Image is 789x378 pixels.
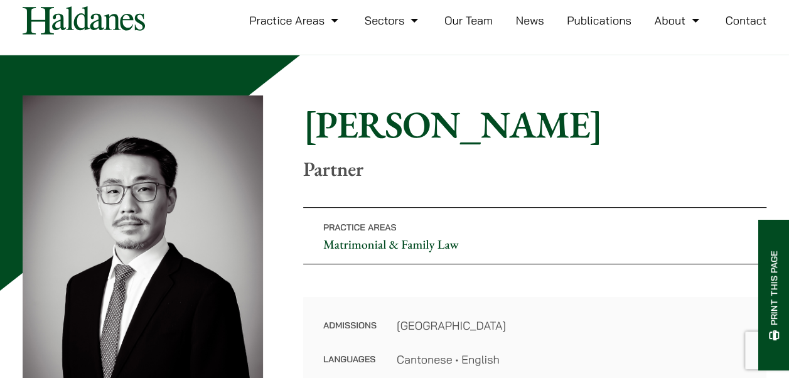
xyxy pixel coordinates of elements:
[516,13,544,28] a: News
[397,317,746,334] dd: [GEOGRAPHIC_DATA]
[323,317,377,351] dt: Admissions
[654,13,702,28] a: About
[323,222,397,233] span: Practice Areas
[444,13,493,28] a: Our Team
[323,351,377,368] dt: Languages
[397,351,746,368] dd: Cantonese • English
[725,13,766,28] a: Contact
[249,13,341,28] a: Practice Areas
[303,102,766,147] h1: [PERSON_NAME]
[323,236,459,252] a: Matrimonial & Family Law
[303,157,766,181] p: Partner
[23,6,145,35] img: Logo of Haldanes
[365,13,421,28] a: Sectors
[567,13,631,28] a: Publications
